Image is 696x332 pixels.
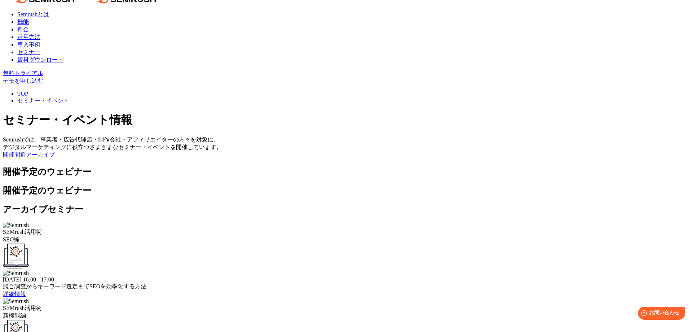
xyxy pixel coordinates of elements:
div: 競合調査からキーワード選定までSEOを効率化する方法 [3,283,693,290]
div: SEMrush活用術 新機能編 [3,305,693,320]
img: Semrush [3,222,29,228]
a: 詳細情報 [3,291,26,297]
a: TOP [17,91,28,97]
div: [DATE] 16:00 - 17:00 [3,276,693,283]
a: 機能 [17,19,29,25]
a: 導入事例 [17,41,40,48]
a: 無料トライアル [3,70,43,76]
div: Semrushでは、事業者・広告代理店・制作会社・アフィリエイターの方々を対象に、 デジタルマーケティングに役立つさまざまなセミナー・イベントを開催しています。 [3,136,693,151]
a: 料金 [17,26,29,32]
a: アーカイブ [26,152,55,158]
a: セミナー [17,49,40,55]
img: Semrush [3,298,29,305]
img: Semrush [3,270,29,276]
div: SEMrush活用術 SEO編 [3,228,693,244]
iframe: Help widget launcher [632,304,688,324]
h2: 開催予定のウェビナー [3,185,693,196]
h2: アーカイブセミナー [3,204,693,215]
a: 開催間近 [3,152,26,158]
a: Semrushとは [17,11,49,17]
h2: 開催予定のウェビナー [3,166,693,178]
a: 活用方法 [17,34,40,40]
a: 資料ダウンロード [17,57,63,63]
h1: セミナー・イベント情報 [3,112,693,128]
a: セミナー・イベント [17,97,69,104]
a: デモを申し込む [3,78,43,84]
